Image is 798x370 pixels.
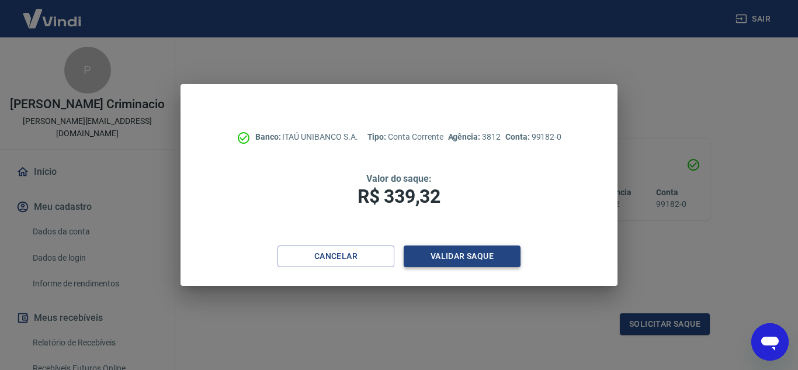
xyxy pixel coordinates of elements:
span: R$ 339,32 [358,185,440,208]
p: ITAÚ UNIBANCO S.A. [255,131,358,143]
button: Cancelar [277,245,394,267]
span: Tipo: [367,132,388,141]
span: Conta: [505,132,532,141]
span: Banco: [255,132,283,141]
p: Conta Corrente [367,131,443,143]
p: 99182-0 [505,131,561,143]
span: Agência: [448,132,483,141]
iframe: Botão para abrir a janela de mensagens [751,323,789,361]
span: Valor do saque: [366,173,432,184]
p: 3812 [448,131,501,143]
button: Validar saque [404,245,521,267]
